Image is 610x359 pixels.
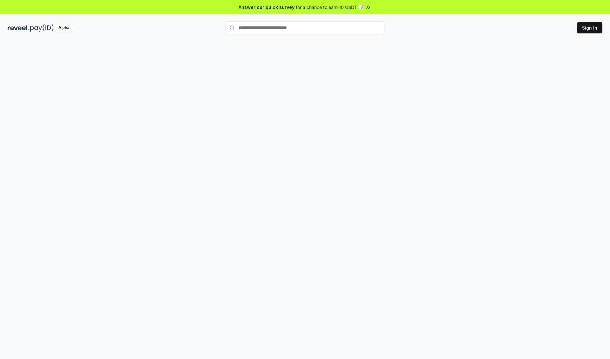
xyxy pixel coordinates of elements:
div: Alpha [55,24,73,32]
span: Answer our quick survey [239,4,295,10]
span: for a chance to earn 10 USDT 📝 [296,4,364,10]
img: reveel_dark [8,24,29,32]
button: Sign In [577,22,602,33]
img: pay_id [30,24,54,32]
